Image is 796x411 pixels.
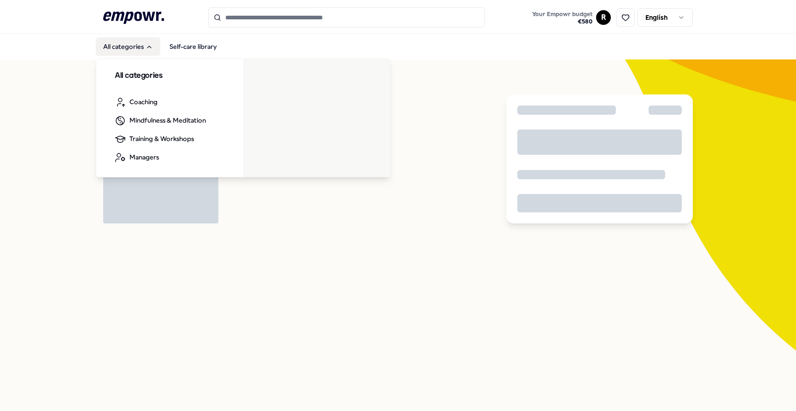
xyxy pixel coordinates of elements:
button: R [596,10,611,25]
a: Training & Workshops [107,130,201,148]
a: Self-care library [162,37,224,56]
a: Coaching [107,93,165,112]
button: Your Empowr budget€580 [530,9,594,27]
a: Managers [107,148,166,167]
a: Mindfulness & Meditation [107,112,213,130]
h3: All categories [115,70,225,82]
span: Training & Workshops [129,134,194,144]
span: Mindfulness & Meditation [129,115,206,125]
div: All categories [96,59,391,178]
span: Coaching [129,97,158,107]
input: Search for products, categories or subcategories [208,7,485,28]
nav: Main [96,37,224,56]
span: Your Empowr budget [532,11,592,18]
span: Managers [129,152,159,162]
button: All categories [96,37,160,56]
span: € 580 [532,18,592,25]
a: Your Empowr budget€580 [528,8,596,27]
